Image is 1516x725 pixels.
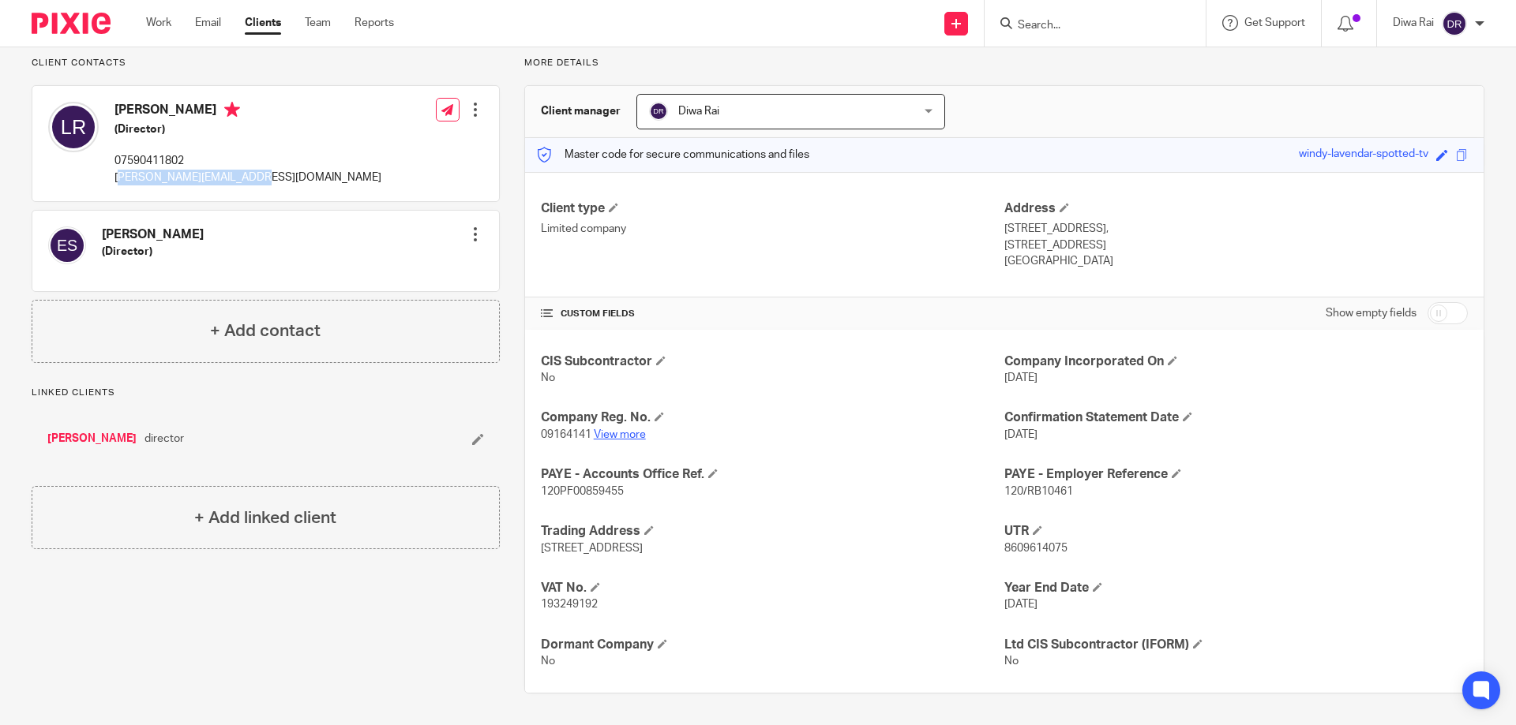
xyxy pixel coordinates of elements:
[48,102,99,152] img: svg%3E
[541,637,1004,653] h4: Dormant Company
[355,15,394,31] a: Reports
[1326,305,1417,321] label: Show empty fields
[1004,656,1019,667] span: No
[114,153,381,169] p: 07590411802
[1004,353,1468,370] h4: Company Incorporated On
[245,15,281,31] a: Clients
[541,200,1004,217] h4: Client type
[1442,11,1467,36] img: svg%3E
[1004,237,1468,253] p: [STREET_ADDRESS]
[649,102,668,121] img: svg%3E
[1004,372,1038,383] span: [DATE]
[1004,543,1068,554] span: 8609614075
[541,466,1004,483] h4: PAYE - Accounts Office Ref.
[541,221,1004,237] p: Limited company
[1004,466,1468,483] h4: PAYE - Employer Reference
[541,656,555,667] span: No
[524,57,1484,69] p: More details
[594,429,646,440] a: View more
[541,409,1004,426] h4: Company Reg. No.
[541,308,1004,320] h4: CUSTOM FIELDS
[102,244,204,260] h5: (Director)
[1004,200,1468,217] h4: Address
[1004,523,1468,540] h4: UTR
[224,102,240,118] i: Primary
[114,121,381,137] h5: (Director)
[32,387,500,399] p: Linked clients
[537,147,809,163] p: Master code for secure communications and files
[195,15,221,31] a: Email
[541,372,555,383] span: No
[114,170,381,185] p: [PERSON_NAME][EMAIL_ADDRESS][DOMAIN_NAME]
[541,543,643,554] span: [STREET_ADDRESS]
[1393,15,1434,31] p: Diwa Rai
[32,57,500,69] p: Client contacts
[1004,486,1073,497] span: 120/RB10461
[48,226,86,264] img: svg%3E
[541,429,591,440] span: 09164141
[1004,429,1038,440] span: [DATE]
[32,13,111,34] img: Pixie
[1004,599,1038,610] span: [DATE]
[102,226,204,243] h4: [PERSON_NAME]
[541,353,1004,370] h4: CIS Subcontractor
[541,486,624,497] span: 120PF00859455
[305,15,331,31] a: Team
[144,431,184,447] span: director
[1016,19,1158,33] input: Search
[678,106,719,117] span: Diwa Rai
[541,580,1004,596] h4: VAT No.
[1004,409,1468,426] h4: Confirmation Statement Date
[1004,637,1468,653] h4: Ltd CIS Subcontractor (IFORM)
[146,15,171,31] a: Work
[1004,253,1468,269] p: [GEOGRAPHIC_DATA]
[47,431,137,447] a: [PERSON_NAME]
[1004,221,1468,237] p: [STREET_ADDRESS],
[1244,17,1305,28] span: Get Support
[541,523,1004,540] h4: Trading Address
[1004,580,1468,596] h4: Year End Date
[210,319,321,343] h4: + Add contact
[114,102,381,121] h4: [PERSON_NAME]
[541,599,598,610] span: 193249192
[541,103,621,119] h3: Client manager
[194,506,336,530] h4: + Add linked client
[1299,146,1428,164] div: windy-lavendar-spotted-tv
